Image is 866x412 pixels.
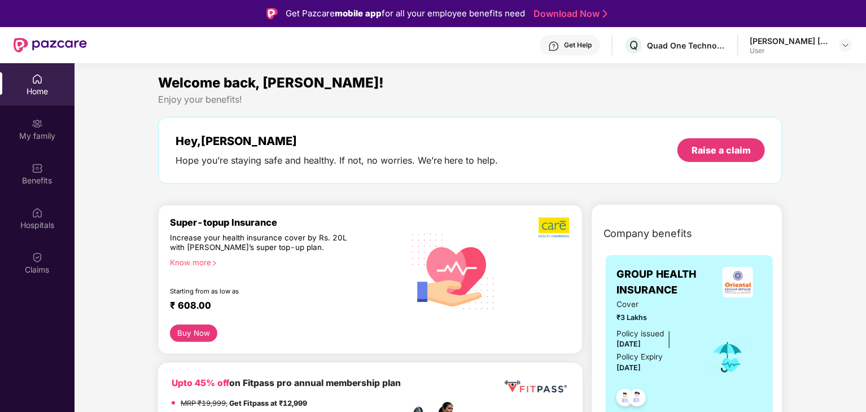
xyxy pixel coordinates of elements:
img: b5dec4f62d2307b9de63beb79f102df3.png [539,217,571,238]
div: Know more [170,258,397,266]
div: Raise a claim [692,144,751,156]
img: Logo [266,8,278,19]
img: Stroke [603,8,607,20]
strong: Get Fitpass at ₹12,999 [229,399,307,407]
div: Quad One Technologies Private Limited [647,40,726,51]
img: svg+xml;base64,PHN2ZyB3aWR0aD0iMjAiIGhlaWdodD0iMjAiIHZpZXdCb3g9IjAgMCAyMCAyMCIgZmlsbD0ibm9uZSIgeG... [32,118,43,129]
b: Upto 45% off [172,378,229,388]
span: ₹3 Lakhs [617,312,694,323]
div: Enjoy your benefits! [158,94,783,106]
div: Hope you’re staying safe and healthy. If not, no worries. We’re here to help. [176,155,498,166]
button: Buy Now [170,325,218,342]
img: svg+xml;base64,PHN2ZyBpZD0iRHJvcGRvd24tMzJ4MzIiIHhtbG5zPSJodHRwOi8vd3d3LnczLm9yZy8yMDAwL3N2ZyIgd2... [841,41,850,50]
img: svg+xml;base64,PHN2ZyBpZD0iSG9zcGl0YWxzIiB4bWxucz0iaHR0cDovL3d3dy53My5vcmcvMjAwMC9zdmciIHdpZHRoPS... [32,207,43,218]
span: right [211,260,217,266]
span: [DATE] [617,340,641,348]
div: Super-topup Insurance [170,217,404,228]
img: svg+xml;base64,PHN2ZyBpZD0iSG9tZSIgeG1sbnM9Imh0dHA6Ly93d3cudzMub3JnLzIwMDAvc3ZnIiB3aWR0aD0iMjAiIG... [32,73,43,85]
div: Get Help [564,41,592,50]
strong: mobile app [335,8,382,19]
img: insurerLogo [723,267,753,297]
span: Q [629,38,638,52]
div: User [750,46,829,55]
span: Cover [617,299,694,310]
span: GROUP HEALTH INSURANCE [617,266,714,299]
img: New Pazcare Logo [14,38,87,52]
b: on Fitpass pro annual membership plan [172,378,401,388]
span: [DATE] [617,363,641,372]
div: Get Pazcare for all your employee benefits need [286,7,525,20]
div: Policy issued [617,328,664,340]
img: svg+xml;base64,PHN2ZyBpZD0iQmVuZWZpdHMiIHhtbG5zPSJodHRwOi8vd3d3LnczLm9yZy8yMDAwL3N2ZyIgd2lkdGg9Ij... [32,163,43,174]
a: Download Now [533,8,604,20]
del: MRP ₹19,999, [181,399,228,407]
img: svg+xml;base64,PHN2ZyB4bWxucz0iaHR0cDovL3d3dy53My5vcmcvMjAwMC9zdmciIHhtbG5zOnhsaW5rPSJodHRwOi8vd3... [404,220,504,322]
img: svg+xml;base64,PHN2ZyBpZD0iQ2xhaW0iIHhtbG5zPSJodHRwOi8vd3d3LnczLm9yZy8yMDAwL3N2ZyIgd2lkdGg9IjIwIi... [32,252,43,263]
span: Welcome back, [PERSON_NAME]! [158,74,384,91]
div: [PERSON_NAME] [DATE][PERSON_NAME] [750,36,829,46]
span: Company benefits [603,226,693,242]
div: ₹ 608.00 [170,300,392,313]
div: Hey, [PERSON_NAME] [176,134,498,148]
img: icon [710,339,746,376]
div: Policy Expiry [617,351,663,363]
img: svg+xml;base64,PHN2ZyBpZD0iSGVscC0zMngzMiIgeG1sbnM9Imh0dHA6Ly93d3cudzMub3JnLzIwMDAvc3ZnIiB3aWR0aD... [548,41,559,52]
div: Starting from as low as [170,287,356,295]
div: Increase your health insurance cover by Rs. 20L with [PERSON_NAME]’s super top-up plan. [170,233,355,253]
img: fppp.png [502,376,568,397]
